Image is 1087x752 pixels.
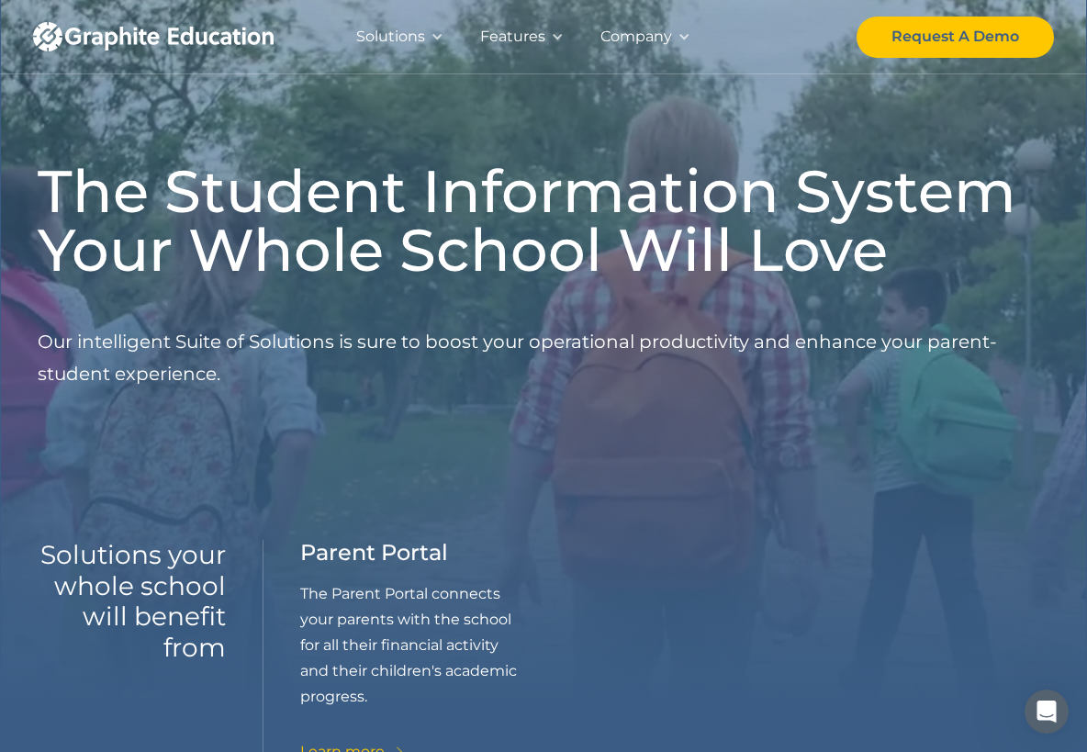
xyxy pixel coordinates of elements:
[300,581,550,710] p: The Parent Portal connects your parents with the school for all their financial activity and thei...
[891,24,1019,50] div: Request A Demo
[480,24,545,50] div: Features
[38,294,1049,422] p: Our intelligent Suite of Solutions is sure to boost your operational productivity and enhance you...
[1025,690,1069,734] iframe: Intercom live chat
[600,24,672,50] div: Company
[300,540,448,567] h3: Parent Portal
[356,24,425,50] div: Solutions
[38,540,226,663] h2: Solutions your whole school will benefit from
[38,162,1049,279] h1: The Student Information System Your Whole School Will Love
[857,17,1054,58] a: Request A Demo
